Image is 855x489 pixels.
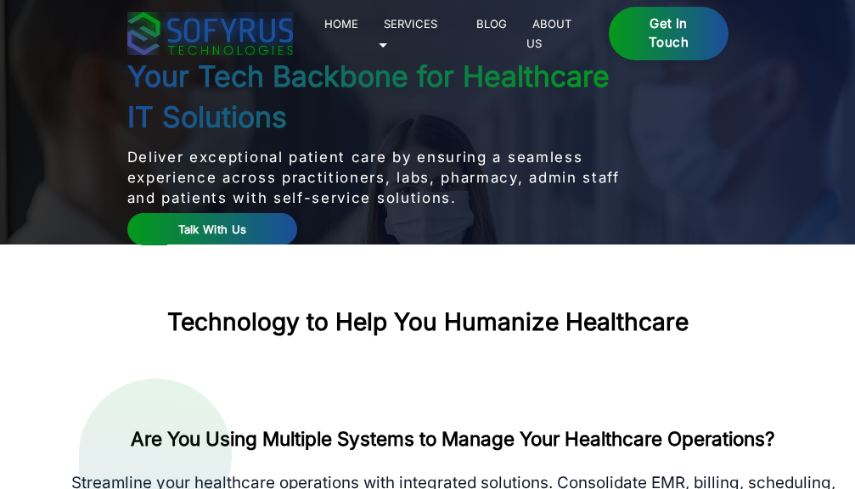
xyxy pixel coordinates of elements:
[127,147,628,208] p: Deliver exceptional patient care by ensuring a seamless experience across practitioners, labs, ph...
[470,14,514,34] a: Blog
[609,7,728,61] a: Get in Touch
[378,14,438,53] a: Services 🞃
[526,14,572,53] a: About Us
[64,426,842,452] h2: Are You Using Multiple Systems to Manage Your Healthcare Operations?
[127,12,293,55] img: sofyrus
[127,213,298,246] a: Talk With Us
[167,308,689,337] h2: Technology to Help You Humanize Healthcare
[318,14,365,34] a: Home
